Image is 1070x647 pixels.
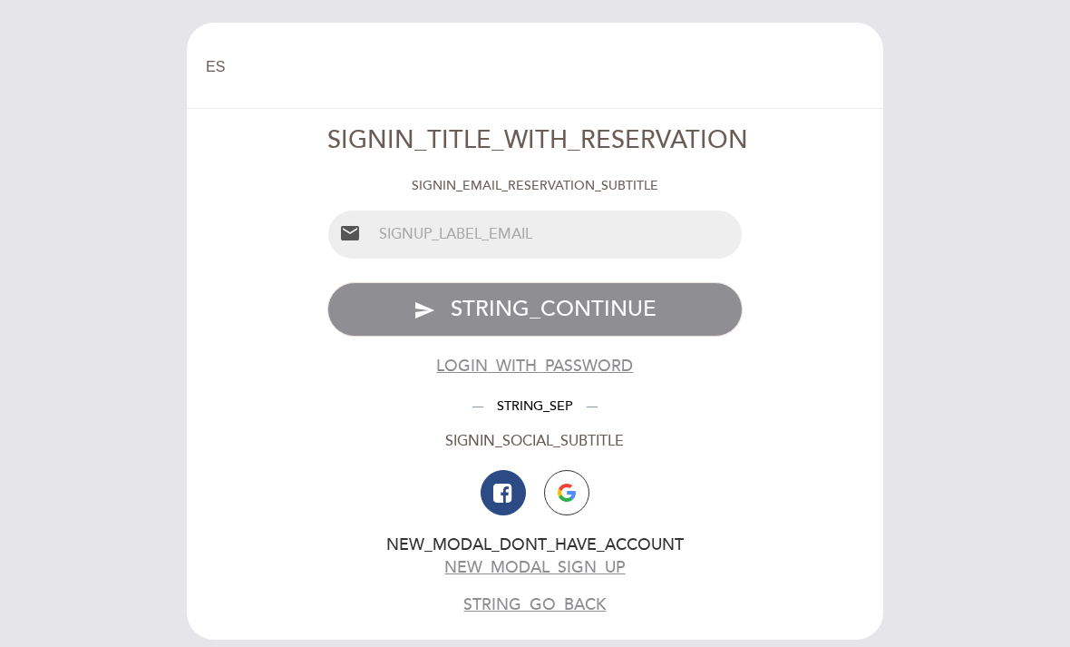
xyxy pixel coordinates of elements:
[413,299,435,321] i: send
[327,282,744,337] button: send STRING_CONTINUE
[327,431,744,452] div: SIGNIN_SOCIAL_SUBTITLE
[339,222,361,244] i: email
[451,296,657,322] span: STRING_CONTINUE
[483,398,587,414] span: STRING_SEP
[436,355,633,377] button: LOGIN_WITH_PASSWORD
[327,123,744,159] div: SIGNIN_TITLE_WITH_RESERVATION
[386,535,684,554] span: NEW_MODAL_DONT_HAVE_ACCOUNT
[444,556,625,579] button: NEW_MODAL_SIGN_UP
[558,484,576,502] img: icon-google.png
[327,177,744,195] div: SIGNIN_EMAIL_RESERVATION_SUBTITLE
[463,593,606,616] button: STRING_GO_BACK
[372,211,743,259] input: SIGNUP_LABEL_EMAIL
